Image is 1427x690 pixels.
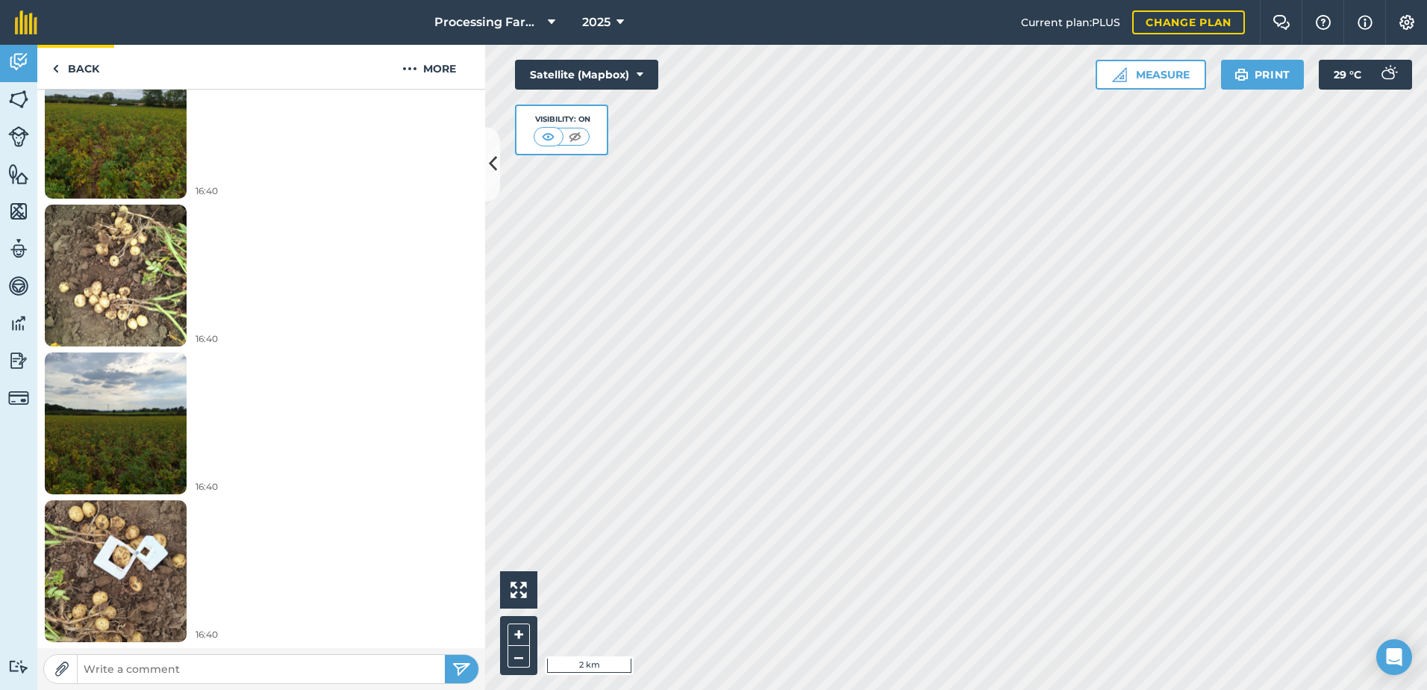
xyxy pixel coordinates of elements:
[373,45,485,89] button: More
[1373,60,1403,90] img: svg+xml;base64,PD94bWwgdmVyc2lvbj0iMS4wIiBlbmNvZGluZz0idXRmLTgiPz4KPCEtLSBHZW5lcmF0b3I6IEFkb2JlIE...
[45,33,187,222] img: Loading spinner
[8,88,29,111] img: svg+xml;base64,PHN2ZyB4bWxucz0iaHR0cDovL3d3dy53My5vcmcvMjAwMC9zdmciIHdpZHRoPSI1NiIgaGVpZ2h0PSI2MC...
[452,660,471,678] img: svg+xml;base64,PHN2ZyB4bWxucz0iaHR0cDovL3d3dy53My5vcmcvMjAwMC9zdmciIHdpZHRoPSIyNSIgaGVpZ2h0PSIyNC...
[1314,15,1332,30] img: A question mark icon
[8,51,29,73] img: svg+xml;base64,PD94bWwgdmVyc2lvbj0iMS4wIiBlbmNvZGluZz0idXRmLTgiPz4KPCEtLSBHZW5lcmF0b3I6IEFkb2JlIE...
[508,646,530,668] button: –
[510,582,527,598] img: Four arrows, one pointing top left, one top right, one bottom right and the last bottom left
[1132,10,1245,34] a: Change plan
[45,329,187,517] img: Loading spinner
[566,129,584,144] img: svg+xml;base64,PHN2ZyB4bWxucz0iaHR0cDovL3d3dy53My5vcmcvMjAwMC9zdmciIHdpZHRoPSI1MCIgaGVpZ2h0PSI0MC...
[8,126,29,147] img: svg+xml;base64,PD94bWwgdmVyc2lvbj0iMS4wIiBlbmNvZGluZz0idXRmLTgiPz4KPCEtLSBHZW5lcmF0b3I6IEFkb2JlIE...
[45,181,187,370] img: Loading spinner
[8,200,29,223] img: svg+xml;base64,PHN2ZyB4bWxucz0iaHR0cDovL3d3dy53My5vcmcvMjAwMC9zdmciIHdpZHRoPSI1NiIgaGVpZ2h0PSI2MC...
[582,13,611,31] span: 2025
[1096,60,1206,90] button: Measure
[78,659,445,680] input: Write a comment
[8,349,29,372] img: svg+xml;base64,PD94bWwgdmVyc2lvbj0iMS4wIiBlbmNvZGluZz0idXRmLTgiPz4KPCEtLSBHZW5lcmF0b3I6IEFkb2JlIE...
[1319,60,1412,90] button: 29 °C
[196,184,218,198] span: 16:40
[15,10,37,34] img: fieldmargin Logo
[434,13,542,31] span: Processing Farms
[196,332,218,346] span: 16:40
[1358,13,1373,31] img: svg+xml;base64,PHN2ZyB4bWxucz0iaHR0cDovL3d3dy53My5vcmcvMjAwMC9zdmciIHdpZHRoPSIxNyIgaGVpZ2h0PSIxNy...
[539,129,558,144] img: svg+xml;base64,PHN2ZyB4bWxucz0iaHR0cDovL3d3dy53My5vcmcvMjAwMC9zdmciIHdpZHRoPSI1MCIgaGVpZ2h0PSI0MC...
[508,624,530,646] button: +
[8,312,29,335] img: svg+xml;base64,PD94bWwgdmVyc2lvbj0iMS4wIiBlbmNvZGluZz0idXRmLTgiPz4KPCEtLSBHZW5lcmF0b3I6IEFkb2JlIE...
[1334,60,1361,90] span: 29 ° C
[534,114,590,125] div: Visibility: On
[54,662,69,677] img: Paperclip icon
[52,60,59,78] img: svg+xml;base64,PHN2ZyB4bWxucz0iaHR0cDovL3d3dy53My5vcmcvMjAwMC9zdmciIHdpZHRoPSI5IiBoZWlnaHQ9IjI0Ii...
[8,237,29,260] img: svg+xml;base64,PD94bWwgdmVyc2lvbj0iMS4wIiBlbmNvZGluZz0idXRmLTgiPz4KPCEtLSBHZW5lcmF0b3I6IEFkb2JlIE...
[1221,60,1305,90] button: Print
[8,388,29,408] img: svg+xml;base64,PD94bWwgdmVyc2lvbj0iMS4wIiBlbmNvZGluZz0idXRmLTgiPz4KPCEtLSBHZW5lcmF0b3I6IEFkb2JlIE...
[1376,639,1412,675] div: Open Intercom Messenger
[1398,15,1416,30] img: A cog icon
[515,60,658,90] button: Satellite (Mapbox)
[196,627,218,641] span: 16:40
[1112,67,1127,82] img: Ruler icon
[8,163,29,185] img: svg+xml;base64,PHN2ZyB4bWxucz0iaHR0cDovL3d3dy53My5vcmcvMjAwMC9zdmciIHdpZHRoPSI1NiIgaGVpZ2h0PSI2MC...
[8,275,29,297] img: svg+xml;base64,PD94bWwgdmVyc2lvbj0iMS4wIiBlbmNvZGluZz0idXRmLTgiPz4KPCEtLSBHZW5lcmF0b3I6IEFkb2JlIE...
[45,476,187,665] img: Loading spinner
[1021,14,1120,31] span: Current plan : PLUS
[1234,66,1249,84] img: svg+xml;base64,PHN2ZyB4bWxucz0iaHR0cDovL3d3dy53My5vcmcvMjAwMC9zdmciIHdpZHRoPSIxOSIgaGVpZ2h0PSIyNC...
[37,45,114,89] a: Back
[402,60,417,78] img: svg+xml;base64,PHN2ZyB4bWxucz0iaHR0cDovL3d3dy53My5vcmcvMjAwMC9zdmciIHdpZHRoPSIyMCIgaGVpZ2h0PSIyNC...
[8,659,29,674] img: svg+xml;base64,PD94bWwgdmVyc2lvbj0iMS4wIiBlbmNvZGluZz0idXRmLTgiPz4KPCEtLSBHZW5lcmF0b3I6IEFkb2JlIE...
[1273,15,1290,30] img: Two speech bubbles overlapping with the left bubble in the forefront
[196,479,218,494] span: 16:40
